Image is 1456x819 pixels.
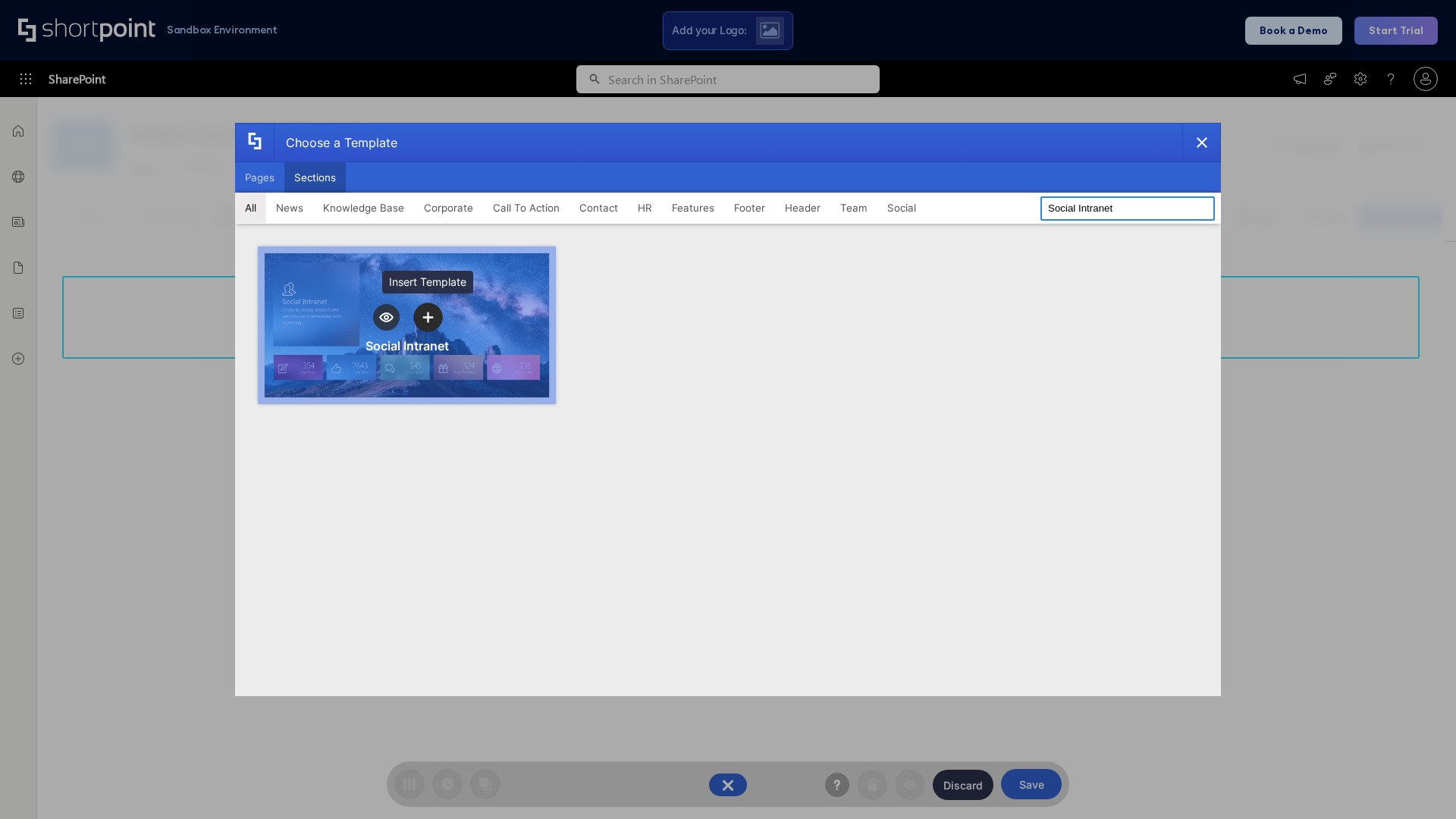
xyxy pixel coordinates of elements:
button: Footer [724,193,775,223]
button: Header [775,193,830,223]
iframe: Chat Widget [1380,746,1456,819]
button: Sections [284,162,346,193]
button: Corporate [414,193,483,223]
button: Knowledge Base [313,193,414,223]
div: Social Intranet [366,338,449,353]
button: All [235,193,266,223]
button: Call To Action [483,193,570,223]
button: Pages [235,162,284,193]
button: Features [662,193,724,223]
input: Search [1040,196,1215,221]
div: template selector [235,123,1221,696]
button: Contact [570,193,628,223]
div: Choose a Template [274,124,397,162]
button: Team [830,193,877,223]
button: News [266,193,313,223]
button: HR [628,193,662,223]
button: Social [877,193,926,223]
